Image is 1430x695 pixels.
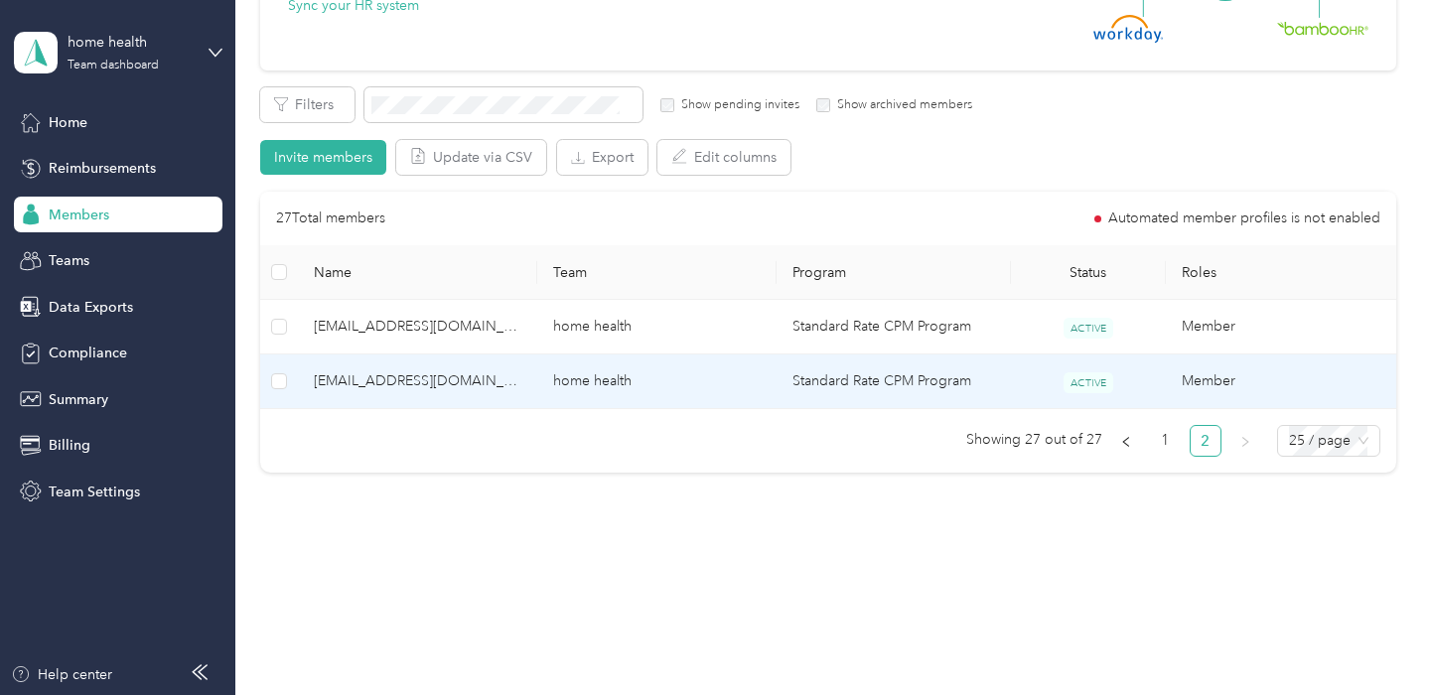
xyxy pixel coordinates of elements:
button: Help center [11,664,112,685]
span: Teams [49,250,89,271]
td: Standard Rate CPM Program [777,300,1010,354]
li: 1 [1150,425,1182,457]
span: [EMAIL_ADDRESS][DOMAIN_NAME] [314,370,521,392]
td: home health [537,354,777,409]
label: Show archived members [830,96,972,114]
span: Home [49,112,87,133]
button: Update via CSV [396,140,546,175]
span: ACTIVE [1064,318,1113,339]
li: Next Page [1229,425,1261,457]
span: Showing 27 out of 27 [966,425,1102,455]
div: home health [68,32,192,53]
img: BambooHR [1277,21,1368,35]
button: Export [557,140,647,175]
th: Team [537,245,777,300]
span: Compliance [49,343,127,363]
span: [EMAIL_ADDRESS][DOMAIN_NAME] [314,316,521,338]
td: Member [1166,300,1405,354]
p: 27 Total members [276,208,385,229]
td: adenhabiba004@gmail.com [298,300,537,354]
td: Member [1166,354,1405,409]
a: 2 [1191,426,1220,456]
button: Invite members [260,140,386,175]
th: Program [777,245,1010,300]
iframe: Everlance-gr Chat Button Frame [1319,584,1430,695]
th: Status [1011,245,1167,300]
span: right [1239,436,1251,448]
td: bostaio@hotmail.com [298,354,537,409]
button: right [1229,425,1261,457]
span: Summary [49,389,108,410]
span: Reimbursements [49,158,156,179]
label: Show pending invites [674,96,799,114]
button: left [1110,425,1142,457]
a: 1 [1151,426,1181,456]
div: Team dashboard [68,60,159,71]
div: Page Size [1277,425,1380,457]
span: left [1120,436,1132,448]
span: Team Settings [49,482,140,502]
td: home health [537,300,777,354]
th: Roles [1166,245,1405,300]
th: Name [298,245,537,300]
li: 2 [1190,425,1221,457]
img: Workday [1093,15,1163,43]
span: Members [49,205,109,225]
button: Filters [260,87,355,122]
span: Billing [49,435,90,456]
button: Edit columns [657,140,790,175]
span: 25 / page [1289,426,1368,456]
span: Name [314,264,521,281]
span: ACTIVE [1064,372,1113,393]
li: Previous Page [1110,425,1142,457]
td: Standard Rate CPM Program [777,354,1010,409]
span: Automated member profiles is not enabled [1108,211,1380,225]
span: Data Exports [49,297,133,318]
